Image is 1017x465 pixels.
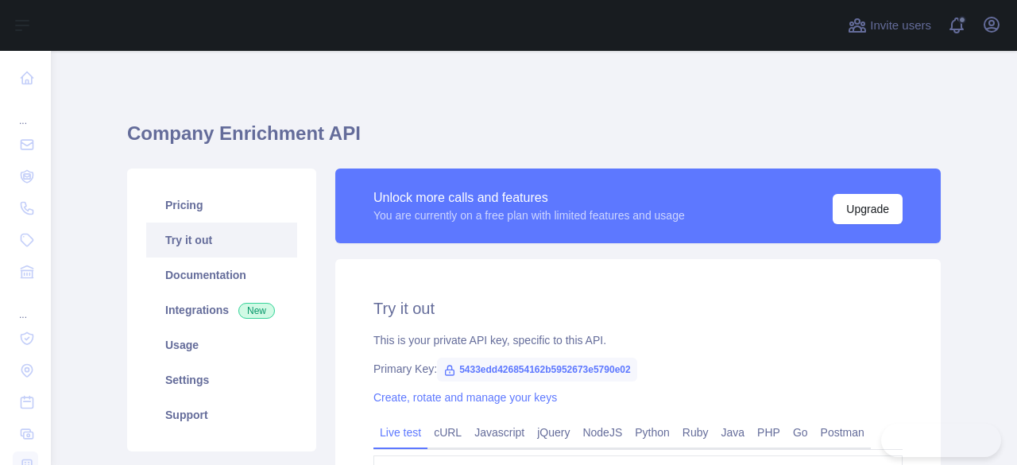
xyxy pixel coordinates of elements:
[373,420,427,445] a: Live test
[576,420,628,445] a: NodeJS
[146,293,297,327] a: Integrations New
[373,332,903,348] div: This is your private API key, specific to this API.
[238,303,275,319] span: New
[881,424,1001,457] iframe: Toggle Customer Support
[373,361,903,377] div: Primary Key:
[13,95,38,127] div: ...
[146,258,297,293] a: Documentation
[870,17,931,35] span: Invite users
[146,223,297,258] a: Try it out
[146,362,297,397] a: Settings
[373,207,685,223] div: You are currently on a free plan with limited features and usage
[468,420,531,445] a: Javascript
[146,327,297,362] a: Usage
[814,420,871,445] a: Postman
[845,13,934,38] button: Invite users
[127,121,941,159] h1: Company Enrichment API
[628,420,676,445] a: Python
[715,420,752,445] a: Java
[146,397,297,432] a: Support
[833,194,903,224] button: Upgrade
[676,420,715,445] a: Ruby
[787,420,814,445] a: Go
[146,188,297,223] a: Pricing
[531,420,576,445] a: jQuery
[373,188,685,207] div: Unlock more calls and features
[751,420,787,445] a: PHP
[373,391,557,404] a: Create, rotate and manage your keys
[437,358,637,382] span: 5433edd426854162b5952673e5790e02
[13,289,38,321] div: ...
[427,420,468,445] a: cURL
[373,297,903,320] h2: Try it out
